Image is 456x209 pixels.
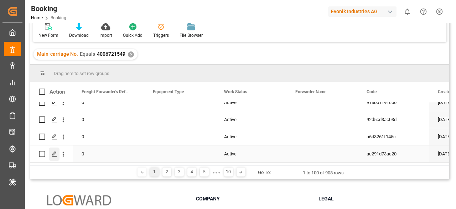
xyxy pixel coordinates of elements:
[399,4,415,20] button: show 0 new notifications
[216,128,287,145] div: Active
[99,32,112,39] div: Import
[69,32,89,39] div: Download
[153,32,169,39] div: Triggers
[162,168,171,176] div: 2
[216,94,287,111] div: Active
[328,6,397,17] div: Evonik Industries AG
[47,195,111,205] img: Logward Logo
[367,89,377,94] span: Code
[415,4,431,20] button: Help Center
[38,32,58,39] div: New Form
[224,168,233,176] div: 10
[328,5,399,18] button: Evonik Industries AG
[31,3,66,14] div: Booking
[123,32,142,39] div: Quick Add
[258,169,271,176] div: Go To:
[82,89,129,94] span: Freight Forwarder's Reference No.
[303,169,344,176] div: 1 to 100 of 908 rows
[97,51,125,57] span: 4006721549
[73,111,144,128] div: 0
[30,94,73,111] div: Press SPACE to select this row.
[175,168,184,176] div: 3
[50,89,65,95] div: Action
[30,128,73,145] div: Press SPACE to select this row.
[358,128,429,145] div: a6d3261f145c
[30,111,73,128] div: Press SPACE to select this row.
[216,111,287,128] div: Active
[224,89,247,94] span: Work Status
[358,145,429,162] div: ac291d73ae20
[73,145,144,162] div: 0
[54,71,109,76] span: Drag here to set row groups
[196,195,310,203] h3: Company
[30,145,73,163] div: Press SPACE to select this row.
[150,168,159,176] div: 1
[216,145,287,162] div: Active
[153,89,184,94] span: Equipment Type
[80,51,95,57] span: Equals
[358,94,429,111] div: 913b01191c00
[187,168,196,176] div: 4
[212,170,220,175] div: ● ● ●
[31,15,43,20] a: Home
[73,128,144,145] div: 0
[358,111,429,128] div: 92d5cd3ac03d
[295,89,326,94] span: Forwarder Name
[73,94,144,111] div: 0
[180,32,203,39] div: File Browser
[128,51,134,58] div: ✕
[37,51,78,57] span: Main-carriage No.
[200,168,209,176] div: 5
[318,195,432,203] h3: Legal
